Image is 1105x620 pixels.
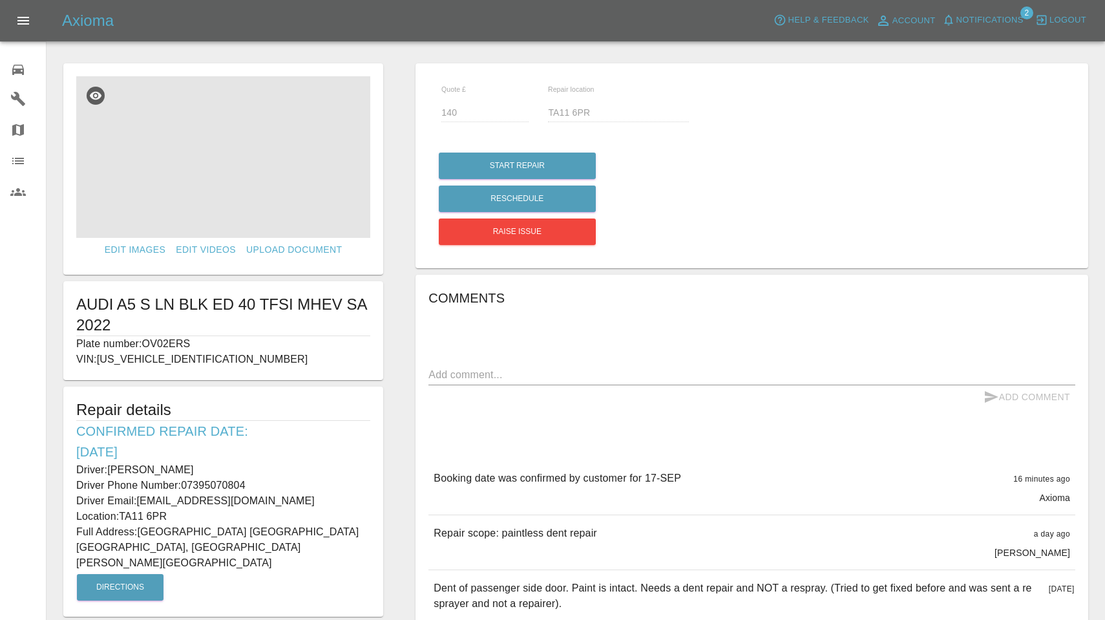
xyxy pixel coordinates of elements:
[1049,13,1086,28] span: Logout
[1039,491,1070,504] p: Axioma
[76,400,370,420] h5: Repair details
[76,493,370,509] p: Driver Email: [EMAIL_ADDRESS][DOMAIN_NAME]
[441,85,466,93] span: Quote £
[939,10,1027,30] button: Notifications
[76,352,370,367] p: VIN: [US_VEHICLE_IDENTIFICATION_NUMBER]
[439,153,596,179] button: Start Repair
[788,13,868,28] span: Help & Feedback
[434,526,597,541] p: Repair scope: paintless dent repair
[434,471,681,486] p: Booking date was confirmed by customer for 17-SEP
[1013,475,1070,484] span: 16 minutes ago
[1032,10,1089,30] button: Logout
[439,186,596,212] button: Reschedule
[8,5,39,36] button: Open drawer
[872,10,939,31] a: Account
[76,478,370,493] p: Driver Phone Number: 07395070804
[76,509,370,524] p: Location: TA11 6PR
[995,546,1070,559] p: [PERSON_NAME]
[100,238,171,262] a: Edit Images
[548,85,595,93] span: Repair location
[1049,584,1075,593] span: [DATE]
[76,336,370,352] p: Plate number: OV02ERS
[439,219,596,245] button: Raise issue
[76,294,370,336] h1: AUDI A5 S LN BLK ED 40 TFSI MHEV SA 2022
[76,524,370,571] p: Full Address: [GEOGRAPHIC_DATA] [GEOGRAPHIC_DATA] [GEOGRAPHIC_DATA], [GEOGRAPHIC_DATA][PERSON_NAM...
[434,581,1038,612] p: Dent of passenger side door. Paint is intact. Needs a dent repair and NOT a respray. (Tried to ge...
[76,421,370,462] h6: Confirmed Repair Date: [DATE]
[428,288,1075,308] h6: Comments
[1020,6,1033,19] span: 2
[76,462,370,478] p: Driver: [PERSON_NAME]
[1034,529,1070,539] span: a day ago
[956,13,1024,28] span: Notifications
[171,238,241,262] a: Edit Videos
[77,574,163,601] button: Directions
[76,76,370,238] img: b684d64d-cfe3-46eb-9dc1-dc839161b6c8
[62,10,114,31] h5: Axioma
[892,14,936,28] span: Account
[770,10,872,30] button: Help & Feedback
[241,238,347,262] a: Upload Document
